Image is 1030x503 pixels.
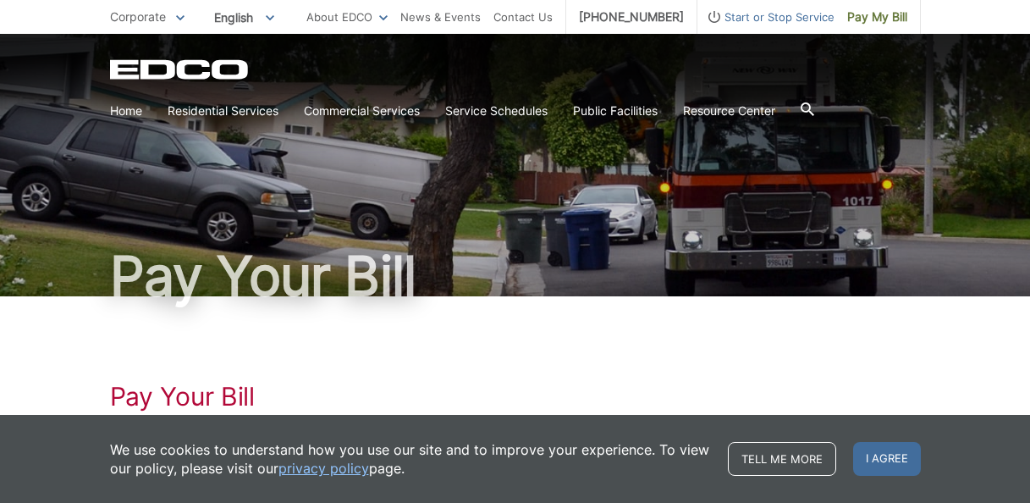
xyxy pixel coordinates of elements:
[306,8,388,26] a: About EDCO
[493,8,553,26] a: Contact Us
[683,102,775,120] a: Resource Center
[110,102,142,120] a: Home
[110,381,921,412] h1: Pay Your Bill
[278,459,369,478] a: privacy policy
[201,3,287,31] span: English
[110,440,711,478] p: We use cookies to understand how you use our site and to improve your experience. To view our pol...
[728,442,836,476] a: Tell me more
[573,102,658,120] a: Public Facilities
[304,102,420,120] a: Commercial Services
[110,59,251,80] a: EDCD logo. Return to the homepage.
[110,9,166,24] span: Corporate
[400,8,481,26] a: News & Events
[853,442,921,476] span: I agree
[847,8,907,26] span: Pay My Bill
[445,102,548,120] a: Service Schedules
[168,102,278,120] a: Residential Services
[110,249,921,303] h1: Pay Your Bill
